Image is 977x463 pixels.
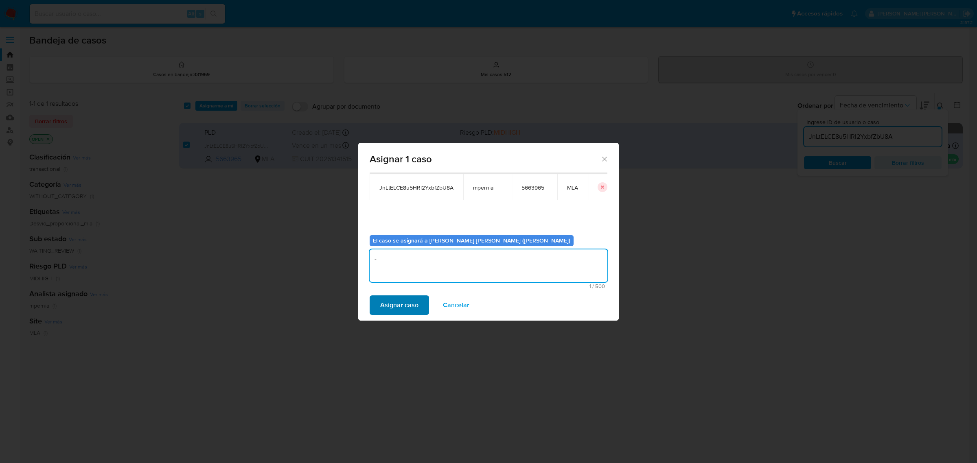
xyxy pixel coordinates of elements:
span: Máximo 500 caracteres [372,284,605,289]
span: Cancelar [443,296,469,314]
button: icon-button [598,182,607,192]
button: Cerrar ventana [600,155,608,162]
span: Asignar caso [380,296,418,314]
b: El caso se asignará a [PERSON_NAME] [PERSON_NAME] ([PERSON_NAME]) [373,236,570,245]
div: assign-modal [358,143,619,321]
textarea: - [370,249,607,282]
span: mpernia [473,184,502,191]
span: 5663965 [521,184,548,191]
button: Asignar caso [370,295,429,315]
span: JnLtELCE8u5HRl2YxbfZbU8A [379,184,453,191]
span: MLA [567,184,578,191]
button: Cancelar [432,295,480,315]
span: Asignar 1 caso [370,154,600,164]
